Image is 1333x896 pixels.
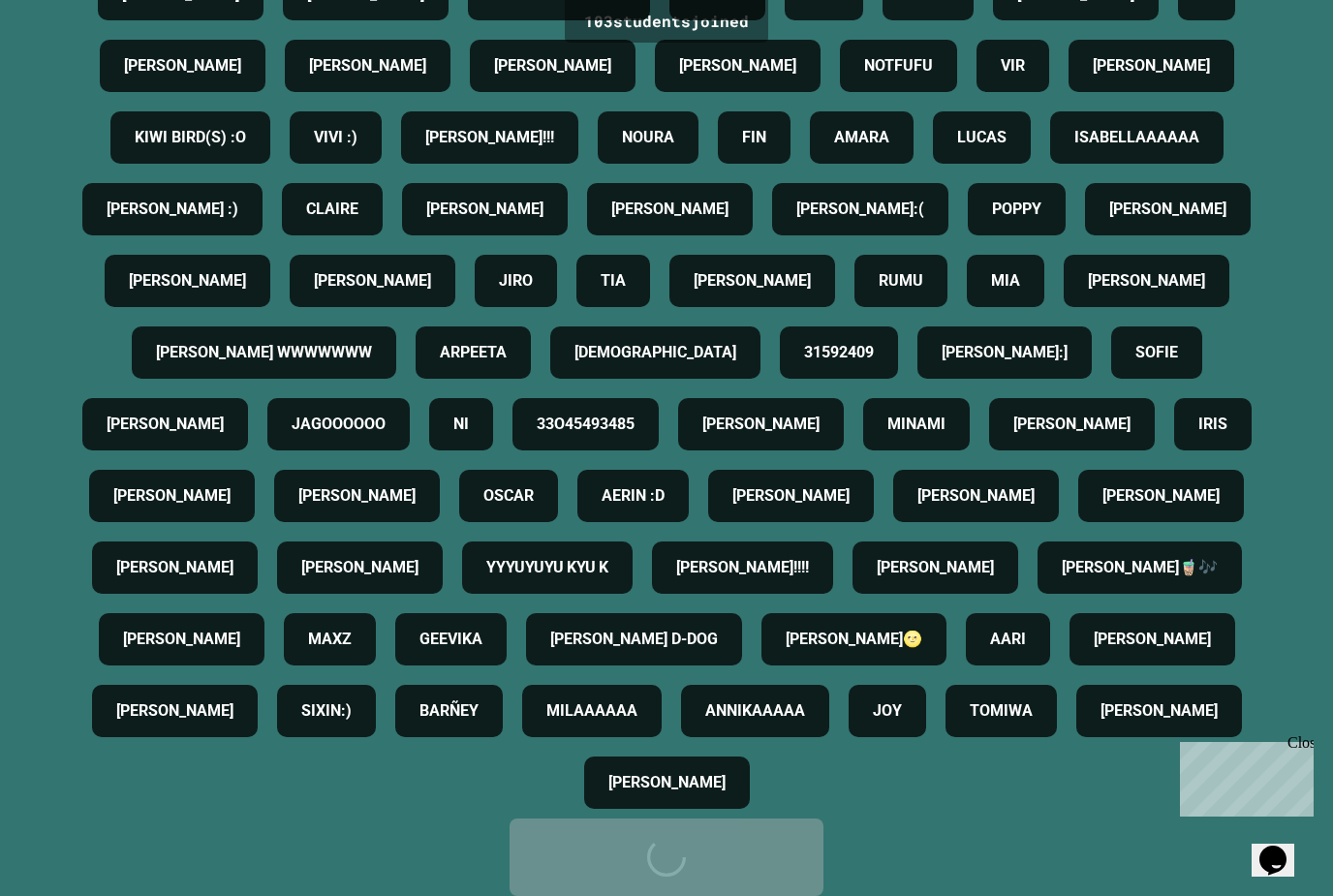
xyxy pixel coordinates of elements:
[123,628,240,651] h4: [PERSON_NAME]
[1093,54,1210,77] h4: [PERSON_NAME]
[494,54,611,77] h4: [PERSON_NAME]
[702,413,820,436] h4: [PERSON_NAME]
[877,556,994,579] h4: [PERSON_NAME]
[602,484,665,508] h4: AERIN :D
[453,413,469,436] h4: NI
[1102,484,1220,508] h4: [PERSON_NAME]
[942,341,1068,364] h4: [PERSON_NAME]:]
[1172,734,1314,817] iframe: chat widget
[601,269,626,293] h4: TIA
[1062,556,1218,579] h4: [PERSON_NAME]🧋🎶
[970,699,1033,723] h4: TOMIWA
[419,628,482,651] h4: GEEVIKA
[732,484,850,508] h4: [PERSON_NAME]
[796,198,924,221] h4: [PERSON_NAME]:(
[116,556,233,579] h4: [PERSON_NAME]
[1074,126,1199,149] h4: ISABELLAAAAAA
[679,54,796,77] h4: [PERSON_NAME]
[314,126,357,149] h4: VIVI :)
[990,628,1026,651] h4: AARI
[1094,628,1211,651] h4: [PERSON_NAME]
[991,269,1020,293] h4: MIA
[879,269,923,293] h4: RUMU
[301,699,352,723] h4: SIXIN:)
[694,269,811,293] h4: [PERSON_NAME]
[1100,699,1218,723] h4: [PERSON_NAME]
[1013,413,1131,436] h4: [PERSON_NAME]
[887,413,945,436] h4: MINAMI
[107,198,238,221] h4: [PERSON_NAME] :)
[608,771,726,794] h4: [PERSON_NAME]
[292,413,386,436] h4: JAGOOOOOO
[705,699,805,723] h4: ANNIKAAAAA
[483,484,534,508] h4: OSCAR
[917,484,1035,508] h4: [PERSON_NAME]
[957,126,1007,149] h4: LUCAS
[873,699,902,723] h4: JOY
[113,484,231,508] h4: [PERSON_NAME]
[804,341,874,364] h4: 31592409
[440,341,507,364] h4: ARPEETA
[116,699,233,723] h4: [PERSON_NAME]
[301,556,418,579] h4: [PERSON_NAME]
[834,126,889,149] h4: AMARA
[426,198,543,221] h4: [PERSON_NAME]
[298,484,416,508] h4: [PERSON_NAME]
[308,628,352,651] h4: MAXZ
[992,198,1041,221] h4: POPPY
[742,126,766,149] h4: FIN
[1198,413,1227,436] h4: IRIS
[306,198,358,221] h4: CLAIRE
[1001,54,1025,77] h4: VIR
[499,269,533,293] h4: JIRO
[419,699,479,723] h4: BARÑEY
[107,413,224,436] h4: [PERSON_NAME]
[546,699,637,723] h4: MILAAAAAA
[622,126,674,149] h4: NOURA
[786,628,922,651] h4: [PERSON_NAME]🌝
[129,269,246,293] h4: [PERSON_NAME]
[550,628,718,651] h4: [PERSON_NAME] D-DOG
[135,126,246,149] h4: KIWI BIRD(S) :O
[611,198,728,221] h4: [PERSON_NAME]
[309,54,426,77] h4: [PERSON_NAME]
[156,341,372,364] h4: [PERSON_NAME] WWWWWWW
[124,54,241,77] h4: [PERSON_NAME]
[8,8,134,123] div: Chat with us now!Close
[425,126,554,149] h4: [PERSON_NAME]!!!
[676,556,809,579] h4: [PERSON_NAME]!!!!
[574,341,736,364] h4: [DEMOGRAPHIC_DATA]
[1252,819,1314,877] iframe: chat widget
[1109,198,1226,221] h4: [PERSON_NAME]
[1135,341,1178,364] h4: SOFIE
[537,413,635,436] h4: 33O45493485
[1088,269,1205,293] h4: [PERSON_NAME]
[486,556,608,579] h4: YYYUYUYU KYU K
[314,269,431,293] h4: [PERSON_NAME]
[864,54,933,77] h4: NOTFUFU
